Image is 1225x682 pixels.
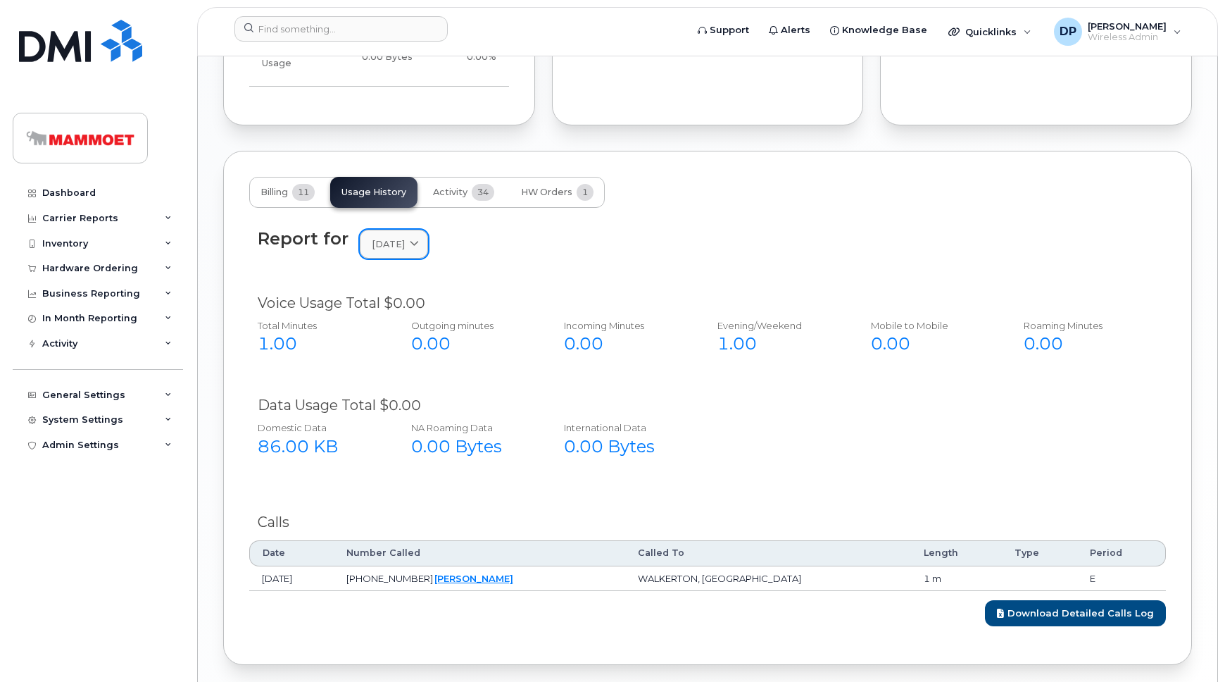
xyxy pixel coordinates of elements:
span: 11 [292,184,315,201]
th: Number Called [334,540,625,566]
div: Quicklinks [938,18,1041,46]
span: Quicklinks [965,26,1017,37]
div: Roaming Minutes [1024,319,1146,333]
input: Find something... [234,16,448,42]
div: Evening/Weekend [717,319,840,333]
div: David Paetkau [1044,18,1191,46]
div: NA Roaming Data [411,421,534,435]
th: Type [1002,540,1078,566]
div: Voice Usage Total $0.00 [258,293,1157,314]
div: 0.00 Bytes [564,435,686,459]
div: Calls [258,512,1157,533]
span: [PHONE_NUMBER] [346,573,433,584]
span: Knowledge Base [842,23,927,37]
div: Incoming Minutes [564,319,686,333]
th: Length [911,540,1002,566]
div: Report for [258,229,348,248]
span: [DATE] [372,237,405,251]
td: 0.00 Bytes [342,27,425,87]
a: Knowledge Base [820,16,937,44]
span: [PERSON_NAME] [1088,20,1167,32]
a: [DATE] [360,230,428,259]
div: 1.00 [717,332,840,356]
div: 0.00 [871,332,993,356]
a: Download Detailed Calls Log [985,600,1166,626]
span: 1 [577,184,593,201]
div: Total Minutes [258,319,380,333]
span: Wireless Admin [1088,32,1167,43]
tr: Friday from 6:00pm to Monday 8:00am [249,27,509,87]
div: 0.00 [1024,332,1146,356]
div: Data Usage Total $0.00 [258,395,1157,416]
th: Date [249,540,334,566]
div: 0.00 Bytes [411,435,534,459]
div: Mobile to Mobile [871,319,993,333]
span: DP [1060,23,1076,40]
span: Support [710,23,749,37]
div: 1.00 [258,332,380,356]
div: International Data [564,421,686,435]
span: Alerts [781,23,810,37]
div: 0.00 [411,332,534,356]
td: WALKERTON, [GEOGRAPHIC_DATA] [625,566,911,592]
td: 0.00% [425,27,509,87]
th: Period [1077,540,1166,566]
td: 1 m [911,566,1002,592]
a: Support [688,16,759,44]
td: [DATE] [249,566,334,592]
iframe: Messenger Launcher [1164,621,1214,671]
a: [PERSON_NAME] [434,573,513,584]
div: Outgoing minutes [411,319,534,333]
th: Called To [625,540,911,566]
div: 86.00 KB [258,435,380,459]
td: E [1077,566,1166,592]
div: 0.00 [564,332,686,356]
td: Weekend Usage [249,27,342,87]
div: Domestic Data [258,421,380,435]
span: 34 [472,184,494,201]
span: HW Orders [521,187,572,198]
span: Activity [433,187,467,198]
span: Billing [260,187,288,198]
a: Alerts [759,16,820,44]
